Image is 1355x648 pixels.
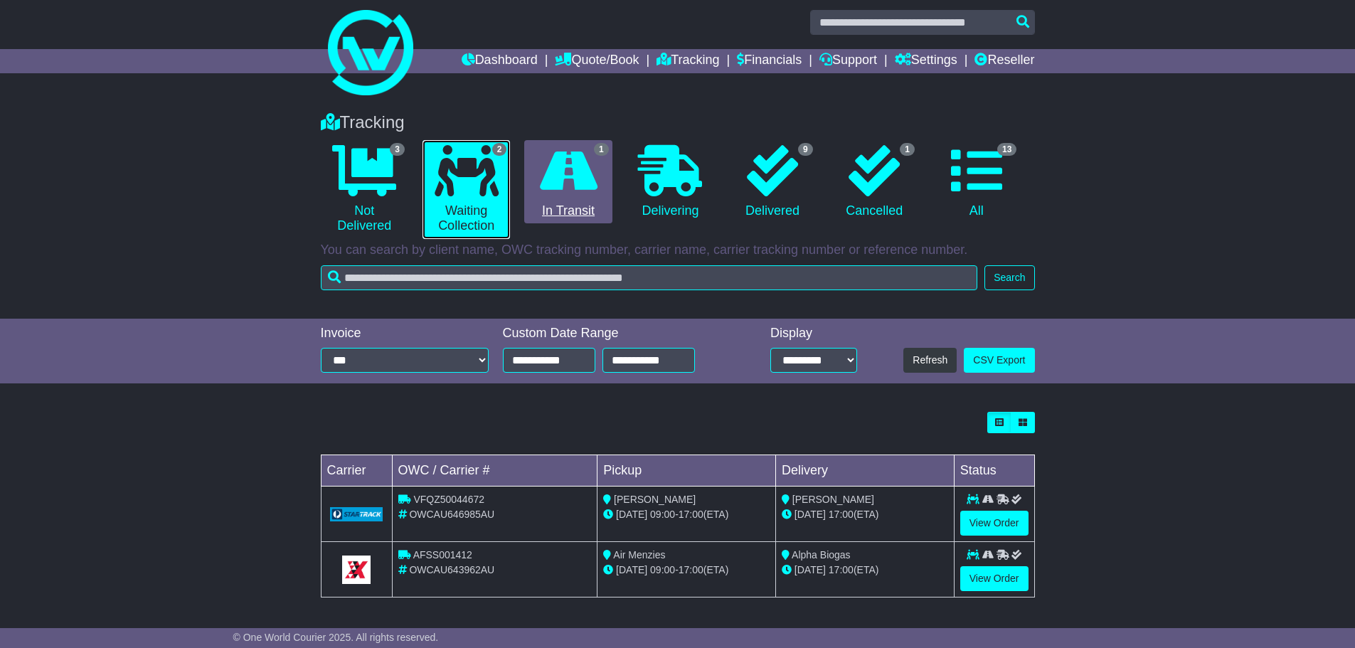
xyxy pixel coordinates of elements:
span: OWCAU643962AU [409,564,494,575]
div: Custom Date Range [503,326,731,341]
td: Pickup [597,455,776,487]
span: [PERSON_NAME] [792,494,874,505]
a: Delivering [627,140,714,224]
span: [DATE] [795,564,826,575]
div: - (ETA) [603,507,770,522]
a: 3 Not Delivered [321,140,408,239]
span: 9 [798,143,813,156]
td: Status [954,455,1034,487]
span: 17:00 [829,564,854,575]
span: 2 [492,143,507,156]
a: View Order [960,566,1029,591]
a: Settings [895,49,957,73]
span: VFQZ50044672 [413,494,484,505]
span: 1 [900,143,915,156]
a: 1 Cancelled [831,140,918,224]
a: Tracking [657,49,719,73]
span: Alpha Biogas [792,549,851,561]
span: 1 [594,143,609,156]
a: View Order [960,511,1029,536]
p: You can search by client name, OWC tracking number, carrier name, carrier tracking number or refe... [321,243,1035,258]
td: OWC / Carrier # [392,455,597,487]
div: Tracking [314,112,1042,133]
a: 9 Delivered [728,140,816,224]
img: GetCarrierServiceLogo [342,556,371,584]
span: 17:00 [829,509,854,520]
span: 13 [997,143,1016,156]
span: 17:00 [679,509,703,520]
a: Support [819,49,877,73]
span: [DATE] [616,564,647,575]
div: Display [770,326,857,341]
button: Refresh [903,348,957,373]
div: (ETA) [782,563,948,578]
div: Invoice [321,326,489,341]
a: 2 Waiting Collection [423,140,510,239]
a: Reseller [974,49,1034,73]
span: 09:00 [650,564,675,575]
span: [DATE] [616,509,647,520]
a: CSV Export [964,348,1034,373]
span: [PERSON_NAME] [614,494,696,505]
img: GetCarrierServiceLogo [330,507,383,521]
span: AFSS001412 [413,549,472,561]
a: Quote/Book [555,49,639,73]
a: Financials [737,49,802,73]
div: (ETA) [782,507,948,522]
td: Delivery [775,455,954,487]
span: Air Menzies [613,549,665,561]
span: [DATE] [795,509,826,520]
a: 13 All [932,140,1020,224]
span: 17:00 [679,564,703,575]
span: 3 [390,143,405,156]
a: Dashboard [462,49,538,73]
span: © One World Courier 2025. All rights reserved. [233,632,439,643]
span: OWCAU646985AU [409,509,494,520]
span: 09:00 [650,509,675,520]
button: Search [984,265,1034,290]
td: Carrier [321,455,392,487]
a: 1 In Transit [524,140,612,224]
div: - (ETA) [603,563,770,578]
